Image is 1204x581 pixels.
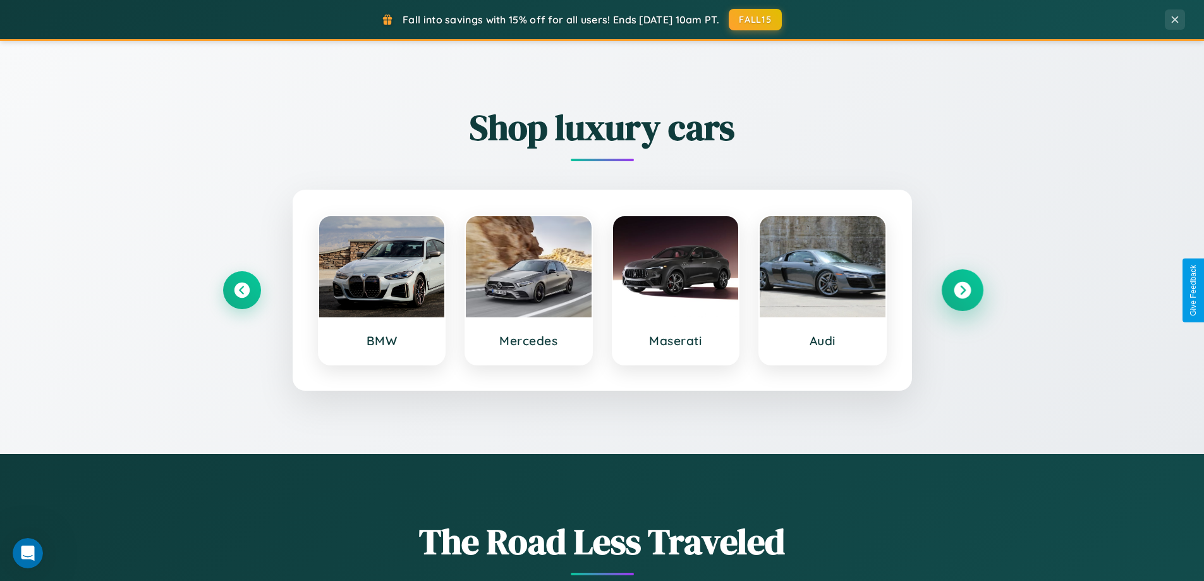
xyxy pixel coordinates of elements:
[223,517,982,566] h1: The Road Less Traveled
[626,333,726,348] h3: Maserati
[772,333,873,348] h3: Audi
[478,333,579,348] h3: Mercedes
[1189,265,1198,316] div: Give Feedback
[403,13,719,26] span: Fall into savings with 15% off for all users! Ends [DATE] 10am PT.
[223,103,982,152] h2: Shop luxury cars
[13,538,43,568] iframe: Intercom live chat
[729,9,782,30] button: FALL15
[332,333,432,348] h3: BMW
